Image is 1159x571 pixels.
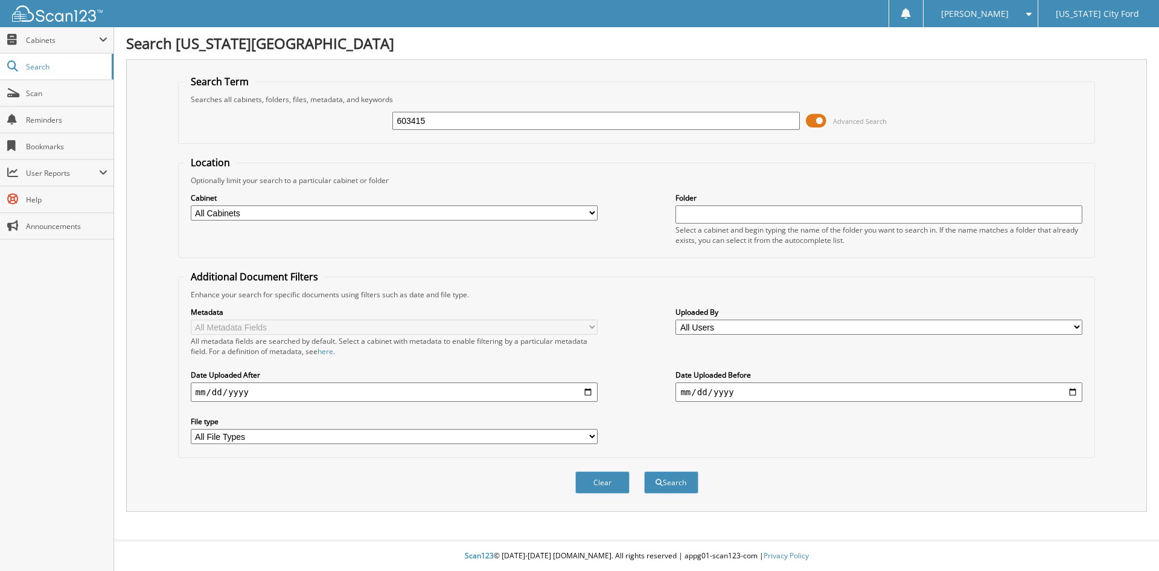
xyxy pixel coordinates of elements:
[675,382,1082,402] input: end
[465,550,494,561] span: Scan123
[185,94,1089,105] div: Searches all cabinets, folders, files, metadata, and keywords
[185,175,1089,185] div: Optionally limit your search to a particular cabinet or folder
[126,33,1147,53] h1: Search [US_STATE][GEOGRAPHIC_DATA]
[675,307,1082,317] label: Uploaded By
[185,156,236,169] legend: Location
[675,370,1082,380] label: Date Uploaded Before
[26,115,107,125] span: Reminders
[764,550,809,561] a: Privacy Policy
[191,382,598,402] input: start
[644,471,698,494] button: Search
[26,221,107,231] span: Announcements
[12,5,103,22] img: scan123-logo-white.svg
[675,193,1082,203] label: Folder
[191,193,598,203] label: Cabinet
[675,225,1082,245] div: Select a cabinet and begin typing the name of the folder you want to search in. If the name match...
[575,471,630,494] button: Clear
[26,168,99,178] span: User Reports
[185,289,1089,300] div: Enhance your search for specific documents using filters such as date and file type.
[191,416,598,427] label: File type
[191,307,598,317] label: Metadata
[941,10,1009,18] span: [PERSON_NAME]
[1056,10,1139,18] span: [US_STATE] City Ford
[318,346,333,356] a: here
[26,62,106,72] span: Search
[185,270,324,283] legend: Additional Document Filters
[1099,513,1159,571] iframe: Chat Widget
[191,336,598,356] div: All metadata fields are searched by default. Select a cabinet with metadata to enable filtering b...
[114,541,1159,571] div: © [DATE]-[DATE] [DOMAIN_NAME]. All rights reserved | appg01-scan123-com |
[191,370,598,380] label: Date Uploaded After
[26,141,107,152] span: Bookmarks
[26,35,99,45] span: Cabinets
[26,195,107,205] span: Help
[833,117,887,126] span: Advanced Search
[185,75,255,88] legend: Search Term
[26,88,107,98] span: Scan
